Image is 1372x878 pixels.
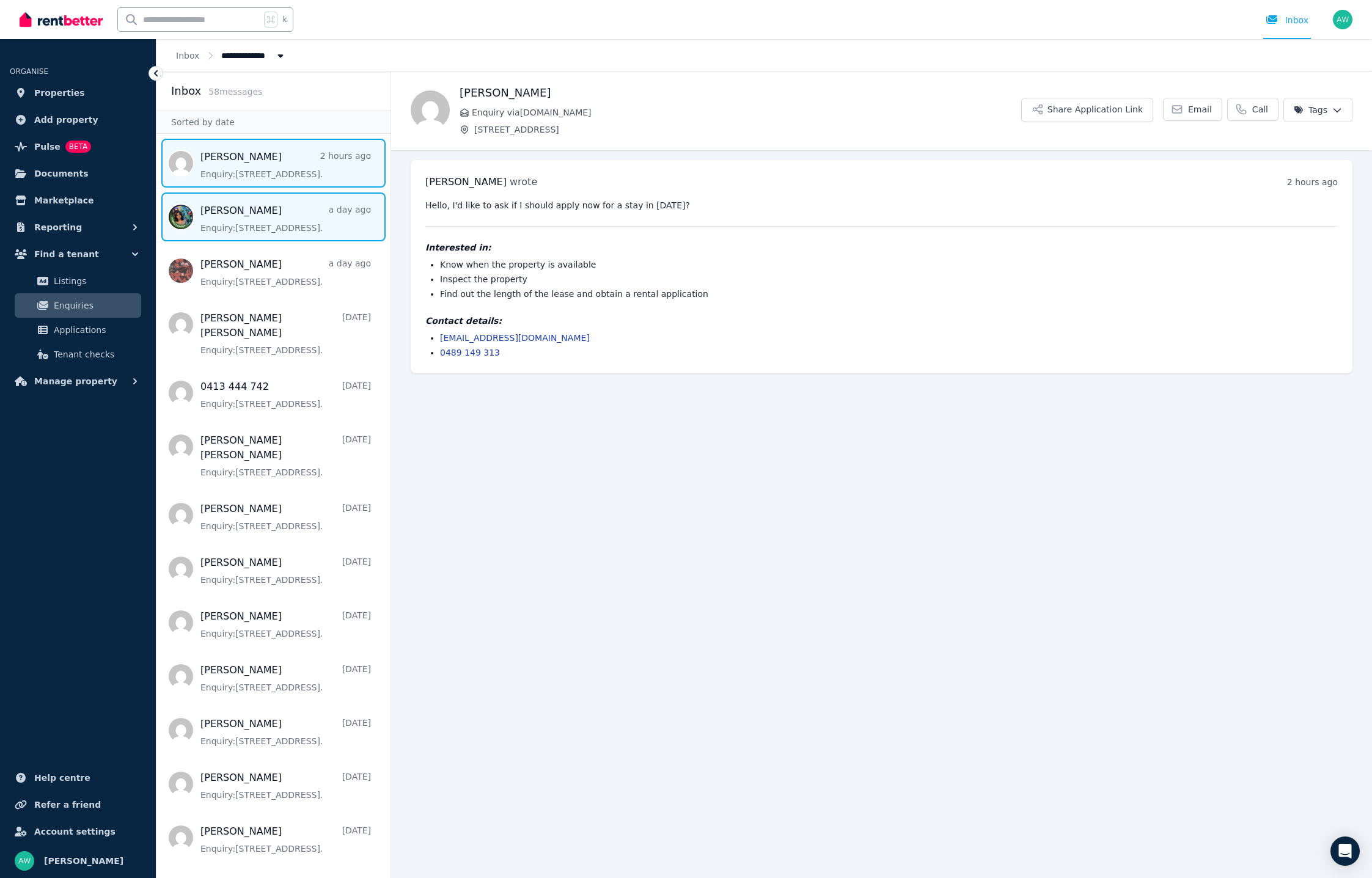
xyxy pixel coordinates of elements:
span: Email [1188,103,1212,115]
h4: Interested in: [425,241,1338,254]
button: Find a tenant [10,242,146,266]
h4: Contact details: [425,315,1338,327]
a: [EMAIL_ADDRESS][DOMAIN_NAME] [440,333,590,343]
img: Andrew Wong [1333,10,1352,29]
div: Inbox [1266,14,1308,26]
li: Inspect the property [440,273,1338,285]
a: [PERSON_NAME] [PERSON_NAME][DATE]Enquiry:[STREET_ADDRESS]. [200,311,371,356]
span: Call [1252,103,1268,115]
button: Reporting [10,215,146,240]
a: Tenant checks [15,342,141,367]
a: [PERSON_NAME][DATE]Enquiry:[STREET_ADDRESS]. [200,663,371,693]
span: Manage property [34,374,117,389]
span: Pulse [34,139,61,154]
img: Andrew Wong [15,851,34,871]
span: Refer a friend [34,797,101,812]
h1: [PERSON_NAME] [460,84,1021,101]
a: Add property [10,108,146,132]
a: Marketplace [10,188,146,213]
a: [PERSON_NAME][DATE]Enquiry:[STREET_ADDRESS]. [200,609,371,640]
a: Documents [10,161,146,186]
span: Enquiry via [DOMAIN_NAME] [472,106,1021,119]
span: [PERSON_NAME] [44,854,123,868]
a: [PERSON_NAME][DATE]Enquiry:[STREET_ADDRESS]. [200,555,371,586]
a: 0413 444 742[DATE]Enquiry:[STREET_ADDRESS]. [200,379,371,410]
a: [PERSON_NAME]2 hours agoEnquiry:[STREET_ADDRESS]. [200,150,371,180]
button: Tags [1283,98,1352,122]
span: wrote [510,176,537,188]
img: RentBetter [20,10,103,29]
a: Help centre [10,766,146,790]
a: 0489 149 313 [440,348,500,357]
li: Find out the length of the lease and obtain a rental application [440,288,1338,300]
a: Refer a friend [10,792,146,817]
a: Enquiries [15,293,141,318]
time: 2 hours ago [1287,177,1338,187]
span: [PERSON_NAME] [425,176,507,188]
span: [STREET_ADDRESS] [474,123,1021,136]
a: Applications [15,318,141,342]
h2: Inbox [171,82,201,100]
a: [PERSON_NAME] [PERSON_NAME][DATE]Enquiry:[STREET_ADDRESS]. [200,433,371,478]
span: Tenant checks [54,347,136,362]
a: [PERSON_NAME][DATE]Enquiry:[STREET_ADDRESS]. [200,824,371,855]
a: [PERSON_NAME][DATE]Enquiry:[STREET_ADDRESS]. [200,770,371,801]
span: BETA [65,141,91,153]
span: ORGANISE [10,67,48,76]
span: Enquiries [54,298,136,313]
button: Manage property [10,369,146,393]
span: Properties [34,86,85,100]
span: Add property [34,112,98,127]
a: Account settings [10,819,146,844]
li: Know when the property is available [440,258,1338,271]
span: Tags [1294,104,1327,116]
span: Account settings [34,824,116,839]
a: Listings [15,269,141,293]
a: Email [1163,98,1222,121]
a: Call [1227,98,1278,121]
nav: Breadcrumb [156,39,306,71]
button: Share Application Link [1021,98,1153,122]
span: Help centre [34,770,90,785]
a: PulseBETA [10,134,146,159]
span: Find a tenant [34,247,99,262]
span: Listings [54,274,136,288]
a: [PERSON_NAME]a day agoEnquiry:[STREET_ADDRESS]. [200,203,371,234]
span: k [282,15,287,24]
div: Sorted by date [156,111,391,134]
span: Documents [34,166,89,181]
a: [PERSON_NAME]a day agoEnquiry:[STREET_ADDRESS]. [200,257,371,288]
a: Inbox [176,51,199,60]
a: [PERSON_NAME][DATE]Enquiry:[STREET_ADDRESS]. [200,717,371,747]
div: Open Intercom Messenger [1330,836,1360,866]
span: Applications [54,323,136,337]
img: jingxin feng [411,90,450,130]
pre: Hello, I'd like to ask if I should apply now for a stay in [DATE]? [425,199,1338,211]
a: Properties [10,81,146,105]
a: [PERSON_NAME][DATE]Enquiry:[STREET_ADDRESS]. [200,502,371,532]
span: 58 message s [208,87,262,97]
span: Reporting [34,220,82,235]
span: Marketplace [34,193,94,208]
